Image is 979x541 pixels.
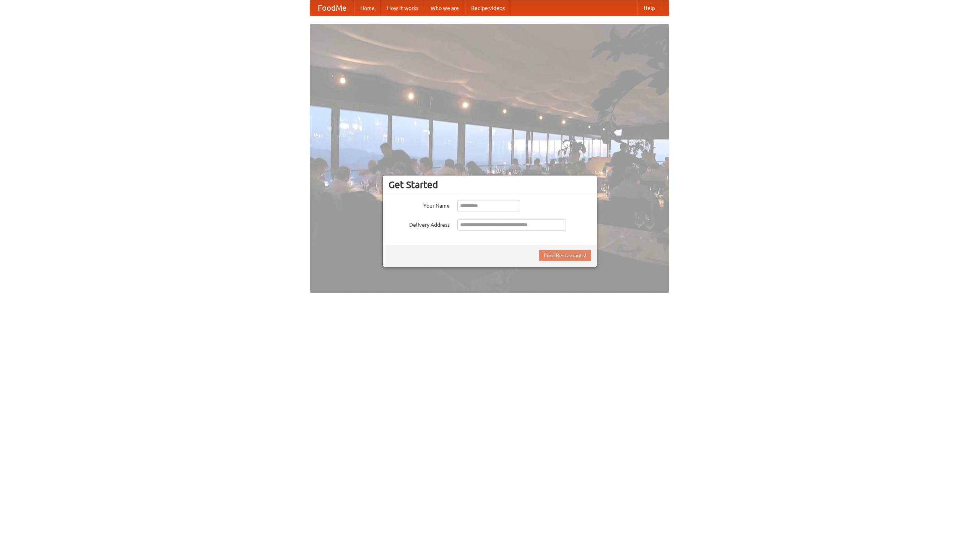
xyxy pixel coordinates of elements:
a: Who we are [424,0,465,16]
h3: Get Started [389,179,591,190]
a: Home [354,0,381,16]
a: How it works [381,0,424,16]
a: Help [637,0,661,16]
button: Find Restaurants! [539,250,591,261]
a: Recipe videos [465,0,511,16]
label: Delivery Address [389,219,450,229]
label: Your Name [389,200,450,210]
a: FoodMe [310,0,354,16]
